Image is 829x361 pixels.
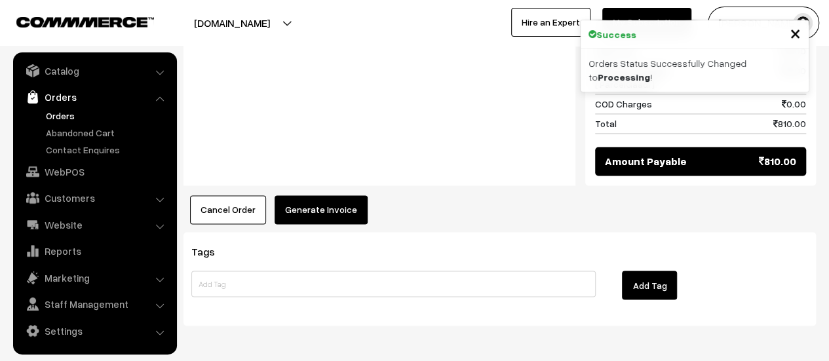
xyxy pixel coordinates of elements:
a: Reports [16,239,172,263]
a: Settings [16,319,172,343]
a: Contact Enquires [43,143,172,157]
a: Staff Management [16,292,172,316]
strong: Success [596,28,636,41]
a: Catalog [16,59,172,83]
button: [DOMAIN_NAME] [148,7,316,39]
a: WebPOS [16,160,172,183]
div: Orders Status Successfully Changed to ! [581,48,809,92]
a: Orders [43,109,172,123]
a: My Subscription [602,8,691,37]
a: Hire an Expert [511,8,590,37]
span: 810.00 [759,153,796,169]
input: Add Tag [191,271,596,297]
a: Orders [16,85,172,109]
a: Marketing [16,266,172,290]
span: Amount Payable [605,153,687,169]
a: Website [16,213,172,237]
button: Close [790,23,801,43]
span: 810.00 [773,117,806,130]
span: 0.00 [782,97,806,111]
img: user [793,13,813,33]
button: Generate Invoice [275,195,368,224]
span: Total [595,117,617,130]
img: COMMMERCE [16,17,154,27]
button: Cancel Order [190,195,266,224]
button: Add Tag [622,271,677,299]
span: Tags [191,244,231,257]
a: Abandoned Cart [43,126,172,140]
a: Customers [16,186,172,210]
a: COMMMERCE [16,13,131,29]
span: × [790,20,801,45]
strong: Processing [598,71,650,83]
span: COD Charges [595,97,652,111]
button: [PERSON_NAME] [708,7,819,39]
